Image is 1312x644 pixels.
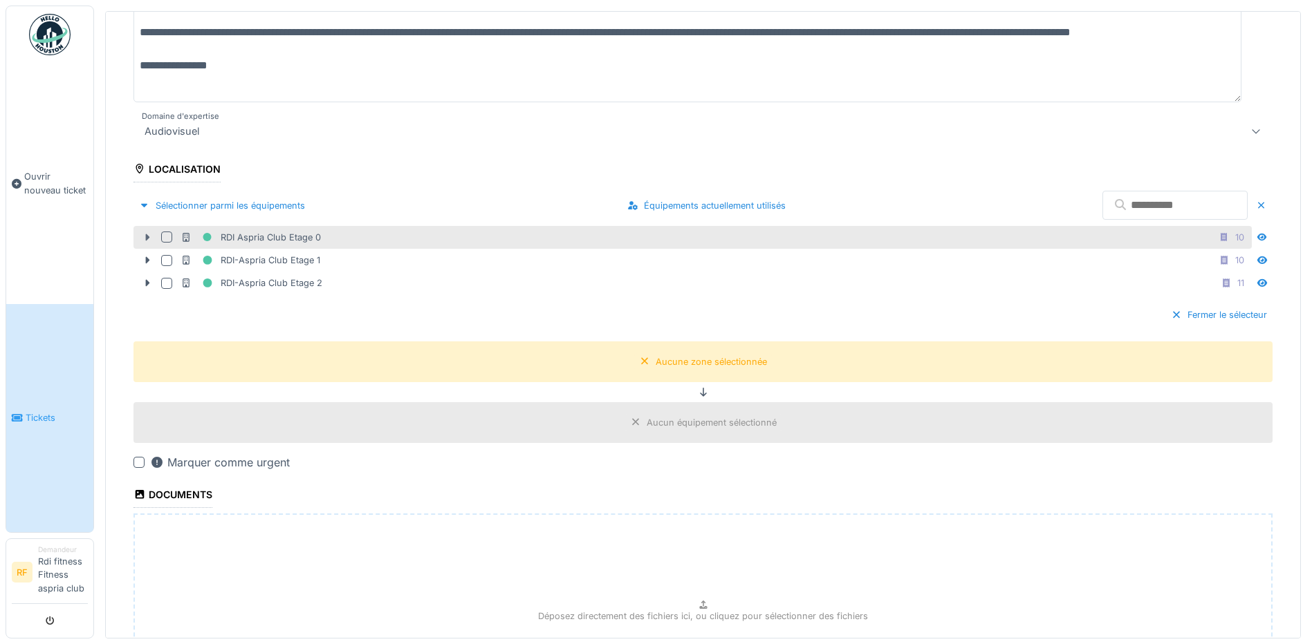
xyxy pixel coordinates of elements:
[1237,276,1244,290] div: 11
[181,274,322,292] div: RDI-Aspria Club Etage 2
[38,544,88,555] div: Demandeur
[29,14,71,55] img: Badge_color-CXgf-gQk.svg
[538,609,868,623] p: Déposez directement des fichiers ici, ou cliquez pour sélectionner des fichiers
[1235,231,1244,244] div: 10
[1235,254,1244,267] div: 10
[38,544,88,600] li: Rdi fitness Fitness aspria club
[647,416,777,429] div: Aucun équipement sélectionné
[133,484,212,508] div: Documents
[133,196,311,215] div: Sélectionner parmi les équipements
[12,562,33,583] li: RF
[1165,305,1273,324] div: Fermer le sélecteur
[622,196,791,215] div: Équipements actuellement utilisés
[6,63,93,304] a: Ouvrir nouveau ticket
[24,170,88,196] span: Ouvrir nouveau ticket
[139,111,222,122] label: Domaine d'expertise
[139,123,205,140] div: Audiovisuel
[181,229,321,246] div: RDI Aspria Club Etage 0
[12,544,88,604] a: RF DemandeurRdi fitness Fitness aspria club
[181,252,320,269] div: RDI-Aspria Club Etage 1
[6,304,93,532] a: Tickets
[26,411,88,424] span: Tickets
[656,355,767,368] div: Aucune zone sélectionnée
[150,454,290,471] div: Marquer comme urgent
[133,159,221,182] div: Localisation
